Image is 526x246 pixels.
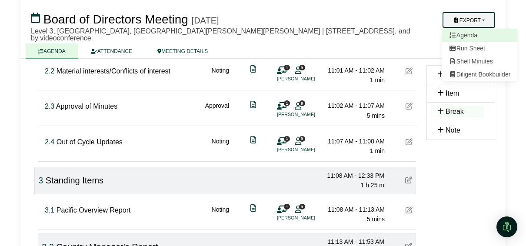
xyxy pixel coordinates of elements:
div: 11:08 AM - 12:33 PM [323,171,384,180]
a: MEETING DETAILS [145,43,220,59]
span: Approval of Minutes [56,103,117,110]
a: Shell Minutes [442,55,517,68]
span: Standing Items [46,176,103,185]
span: 1 [284,204,290,209]
span: 1 [284,136,290,142]
span: Click to fine tune number [45,138,54,146]
span: 1 [284,100,290,106]
div: 11:07 AM - 11:08 AM [324,136,385,146]
a: ATTENDANCE [78,43,145,59]
div: 11:08 AM - 11:13 AM [324,205,385,214]
div: Noting [212,136,229,156]
span: Board of Directors Meeting [43,13,188,26]
li: [PERSON_NAME] [277,75,342,83]
div: Noting [212,205,229,224]
span: Note [446,126,460,134]
a: Agenda [442,29,517,42]
li: [PERSON_NAME] [277,146,342,153]
span: 9 [299,100,305,106]
span: 5 mins [367,112,385,119]
span: 1 min [370,147,385,154]
span: 9 [299,65,305,70]
span: 5 mins [367,216,385,223]
span: Click to fine tune number [38,176,43,185]
span: Click to fine tune number [45,103,54,110]
li: [PERSON_NAME] [277,111,342,118]
div: Approval [205,101,229,120]
div: 11:01 AM - 11:02 AM [324,66,385,75]
span: 9 [299,204,305,209]
span: Item [446,90,459,97]
span: Out of Cycle Updates [57,138,123,146]
span: Pacific Overview Report [57,206,131,214]
li: [PERSON_NAME] [277,214,342,222]
span: 1 h 25 m [361,182,384,189]
span: Level 3, [GEOGRAPHIC_DATA], [GEOGRAPHIC_DATA][PERSON_NAME][PERSON_NAME] | [STREET_ADDRESS], and b... [31,27,410,42]
span: 9 [299,136,305,142]
span: Material interests/Conflicts of interest [57,67,170,75]
span: Break [446,108,464,115]
span: 1 min [370,76,385,83]
a: Run Sheet [442,42,517,55]
span: 1 [284,65,290,70]
div: Noting [212,66,229,85]
div: Open Intercom Messenger [496,216,517,237]
span: Click to fine tune number [45,206,54,214]
div: [DATE] [192,15,219,26]
span: Click to fine tune number [45,67,54,75]
button: Export [443,12,495,28]
a: AGENDA [26,43,78,59]
a: Diligent Bookbuilder [442,68,517,81]
div: 11:02 AM - 11:07 AM [324,101,385,110]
